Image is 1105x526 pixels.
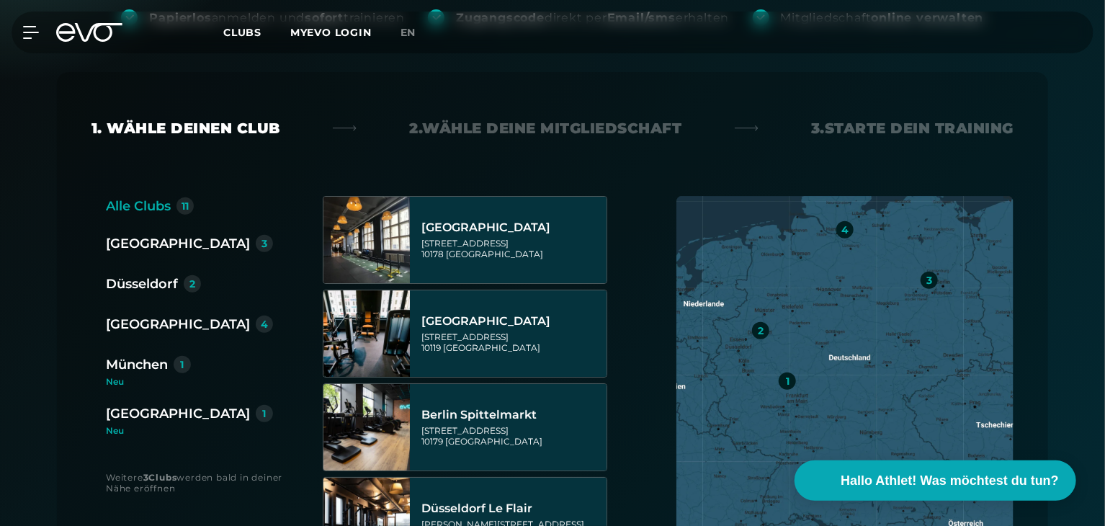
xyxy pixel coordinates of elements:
div: 4 [841,225,849,235]
a: Clubs [223,25,290,39]
div: 2. Wähle deine Mitgliedschaft [410,118,682,138]
a: MYEVO LOGIN [290,26,372,39]
div: 1. Wähle deinen Club [91,118,280,138]
div: 3. Starte dein Training [811,118,1014,138]
div: 3 [926,275,932,285]
div: München [106,355,168,375]
span: en [401,26,416,39]
strong: Clubs [148,472,176,483]
div: [GEOGRAPHIC_DATA] [106,233,250,254]
div: [GEOGRAPHIC_DATA] [106,404,250,424]
div: Neu [106,427,273,435]
div: Neu [106,378,285,386]
div: [GEOGRAPHIC_DATA] [421,220,602,235]
div: [GEOGRAPHIC_DATA] [106,314,250,334]
div: 1 [263,409,267,419]
img: Berlin Spittelmarkt [323,384,410,471]
div: [STREET_ADDRESS] 10178 [GEOGRAPHIC_DATA] [421,238,602,259]
span: Clubs [223,26,261,39]
div: 2 [189,279,195,289]
div: 11 [182,201,189,211]
div: [STREET_ADDRESS] 10119 [GEOGRAPHIC_DATA] [421,331,602,353]
img: Berlin Rosenthaler Platz [323,290,410,377]
div: Düsseldorf Le Flair [421,502,602,516]
img: Berlin Alexanderplatz [323,197,410,283]
div: 1 [181,360,184,370]
div: [GEOGRAPHIC_DATA] [421,314,602,329]
div: 3 [261,239,267,249]
div: [STREET_ADDRESS] 10179 [GEOGRAPHIC_DATA] [421,425,602,447]
strong: 3 [143,472,149,483]
div: Weitere werden bald in deiner Nähe eröffnen [106,472,294,494]
div: 1 [786,376,789,386]
a: en [401,24,434,41]
div: Düsseldorf [106,274,178,294]
div: Alle Clubs [106,196,171,216]
div: 2 [758,326,764,336]
div: Berlin Spittelmarkt [421,408,602,422]
button: Hallo Athlet! Was möchtest du tun? [795,460,1076,501]
div: 4 [261,319,268,329]
span: Hallo Athlet! Was möchtest du tun? [841,471,1059,491]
